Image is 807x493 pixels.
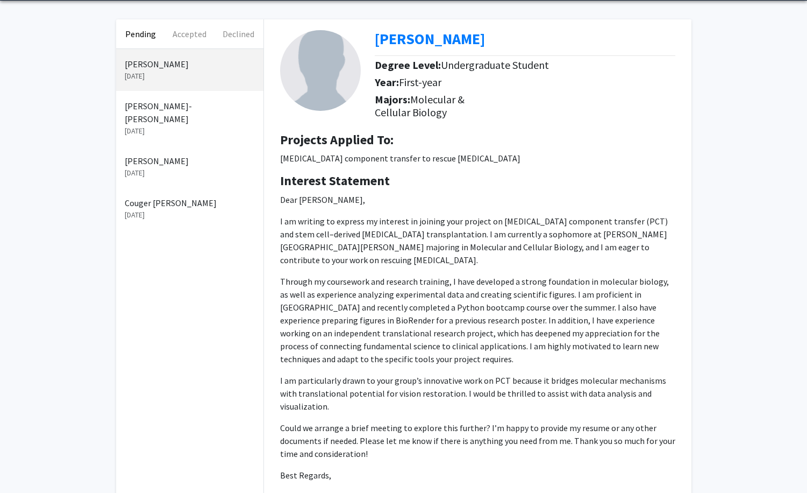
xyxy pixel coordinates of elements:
[280,193,675,206] p: Dear [PERSON_NAME],
[165,19,214,48] button: Accepted
[214,19,263,48] button: Declined
[125,196,255,209] p: Couger [PERSON_NAME]
[116,19,165,48] button: Pending
[375,29,485,48] a: Opens in a new tab
[280,152,675,165] p: [MEDICAL_DATA] component transfer to rescue [MEDICAL_DATA]
[125,154,255,167] p: [PERSON_NAME]
[375,75,399,89] b: Year:
[375,93,410,106] b: Majors:
[280,421,675,460] p: Could we arrange a brief meeting to explore this further? I’m happy to provide my resume or any o...
[125,167,255,179] p: [DATE]
[8,445,46,485] iframe: Chat
[280,469,675,482] p: Best Regards,
[125,100,255,125] p: [PERSON_NAME]-[PERSON_NAME]
[375,29,485,48] b: [PERSON_NAME]
[280,131,394,148] b: Projects Applied To:
[280,30,361,111] img: Profile Picture
[125,125,255,137] p: [DATE]
[125,209,255,221] p: [DATE]
[280,374,675,413] p: I am particularly drawn to your group’s innovative work on PCT because it bridges molecular mecha...
[399,75,441,89] span: First-year
[125,58,255,71] p: [PERSON_NAME]
[441,58,549,72] span: Undergraduate Student
[375,58,441,72] b: Degree Level:
[125,71,255,82] p: [DATE]
[280,215,675,266] p: I am writing to express my interest in joining your project on [MEDICAL_DATA] component transfer ...
[280,172,390,189] b: Interest Statement
[280,275,675,365] p: Through my coursework and research training, I have developed a strong foundation in molecular bi...
[375,93,465,119] span: Molecular & Cellular Biology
